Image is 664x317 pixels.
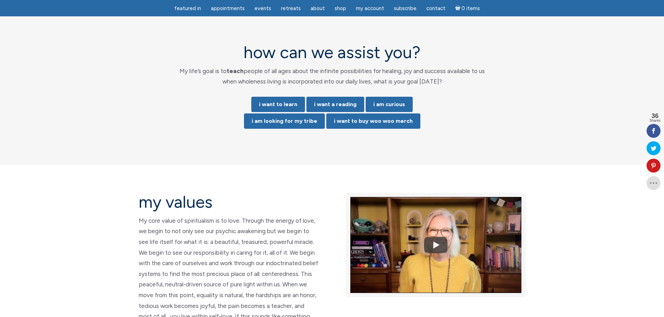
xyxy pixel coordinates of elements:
a: i want to buy woo woo merch [326,113,420,129]
a: Shop [330,2,350,15]
span: Subscribe [394,5,417,11]
span: Appointments [211,5,245,11]
i: Cart [455,5,462,11]
a: i am looking for my tribe [244,113,325,129]
span: Retreats [281,5,301,11]
span: Contact [426,5,445,11]
h2: my values [139,193,318,211]
span: 0 items [461,6,480,11]
span: featured in [174,5,201,11]
span: My Account [356,5,384,11]
a: i want a reading [306,97,364,112]
span: Events [254,5,271,11]
span: Shares [649,119,661,122]
a: Events [250,2,275,15]
a: My Account [352,2,388,15]
a: Cart0 items [451,1,484,15]
img: YouTube video [350,181,521,309]
p: My life’s goal is to people of all ages about the infinite possibilities for healing, joy and suc... [172,66,493,87]
span: 36 [649,113,661,119]
a: i want to learn [251,97,305,112]
strong: teach [227,68,244,74]
a: Contact [422,2,450,15]
a: Retreats [277,2,305,15]
a: Subscribe [390,2,421,15]
h2: how can we assist you? [172,43,493,62]
a: About [306,2,329,15]
a: i am curious [366,97,413,112]
a: featured in [170,2,205,15]
a: Appointments [207,2,249,15]
span: About [311,5,325,11]
span: Shop [335,5,346,11]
